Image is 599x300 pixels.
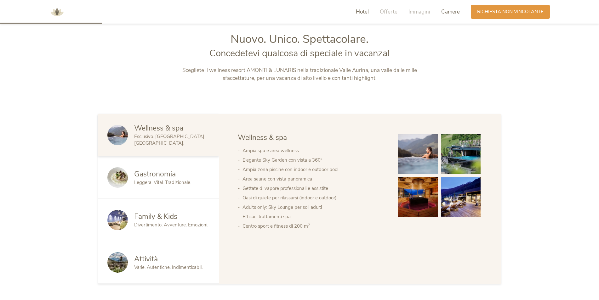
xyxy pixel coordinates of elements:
li: Ampia zona piscine con indoor e outdoor pool [242,165,385,174]
li: Oasi di quiete per rilassarsi (indoor e outdoor) [242,193,385,203]
a: AMONTI & LUNARIS Wellnessresort [48,9,66,14]
li: Gettate di vapore professionali e assistite [242,184,385,193]
span: Nuovo. Unico. Spettacolare. [231,31,368,47]
span: Hotel [356,8,369,15]
li: Elegante Sky Garden con vista a 360° [242,155,385,165]
span: Leggera. Vital. Tradizionale. [134,179,191,186]
span: Attività [134,254,158,264]
li: Centro sport e fitness di 200 m [242,221,385,231]
span: Esclusivo. [GEOGRAPHIC_DATA]. [GEOGRAPHIC_DATA]. [134,133,205,146]
span: Richiesta non vincolante [477,8,544,15]
span: Gastronomia [134,169,176,179]
span: Concedetevi qualcosa di speciale in vacanza! [209,47,390,59]
span: Family & Kids [134,212,177,221]
li: Area saune con vista panoramica [242,174,385,184]
li: Ampia spa e area wellness [242,146,385,155]
span: Immagini [408,8,430,15]
span: Divertimento. Avventure. Emozioni. [134,222,208,228]
img: AMONTI & LUNARIS Wellnessresort [48,3,66,21]
li: Efficaci trattamenti spa [242,212,385,221]
p: Scegliete il wellness resort AMONTI & LUNARIS nella tradizionale Valle Aurina, una valle dalle mi... [168,66,431,82]
span: Varie. Autentiche. Indimenticabili. [134,264,203,270]
li: Adults only: Sky Lounge per soli adulti [242,203,385,212]
span: Camere [441,8,460,15]
sup: 2 [308,223,310,227]
span: Offerte [380,8,397,15]
span: Wellness & spa [238,133,287,142]
span: Wellness & spa [134,123,183,133]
